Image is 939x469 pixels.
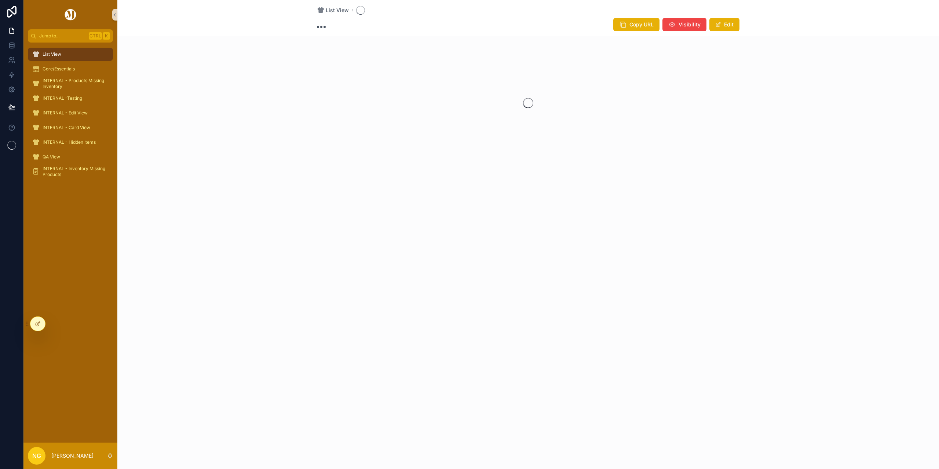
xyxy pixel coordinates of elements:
[28,106,113,120] a: INTERNAL - Edit View
[43,95,82,101] span: INTERNAL -Testing
[28,48,113,61] a: List View
[28,150,113,164] a: QA View
[28,165,113,178] a: INTERNAL - Inventory Missing Products
[39,33,86,39] span: Jump to...
[43,51,61,57] span: List View
[51,452,94,459] p: [PERSON_NAME]
[103,33,109,39] span: K
[43,78,106,89] span: INTERNAL - Products Missing Inventory
[28,29,113,43] button: Jump to...CtrlK
[43,166,106,177] span: INTERNAL - Inventory Missing Products
[662,18,706,31] button: Visibility
[23,43,117,188] div: scrollable content
[326,7,349,14] span: List View
[43,125,90,131] span: INTERNAL - Card View
[63,9,77,21] img: App logo
[43,110,88,116] span: INTERNAL - Edit View
[613,18,660,31] button: Copy URL
[32,451,41,460] span: NG
[28,136,113,149] a: INTERNAL - Hidden Items
[43,66,75,72] span: Core/Essentials
[89,32,102,40] span: Ctrl
[43,139,96,145] span: INTERNAL - Hidden Items
[709,18,739,31] button: Edit
[28,92,113,105] a: INTERNAL -Testing
[43,154,60,160] span: QA View
[28,62,113,76] a: Core/Essentials
[28,121,113,134] a: INTERNAL - Card View
[28,77,113,90] a: INTERNAL - Products Missing Inventory
[629,21,654,28] span: Copy URL
[317,7,349,14] a: List View
[679,21,701,28] span: Visibility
